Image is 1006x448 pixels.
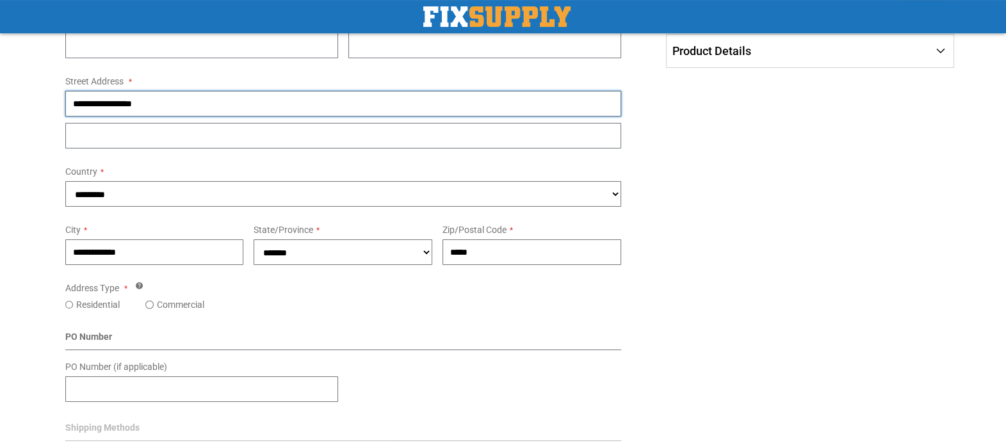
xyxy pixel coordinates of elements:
span: Street Address [65,76,124,86]
img: Fix Industrial Supply [423,6,571,27]
span: State/Province [254,225,313,235]
a: store logo [423,6,571,27]
label: Commercial [157,298,204,311]
span: Country [65,166,97,177]
span: PO Number (if applicable) [65,362,167,372]
span: City [65,225,81,235]
span: Address Type [65,283,119,293]
span: Zip/Postal Code [442,225,507,235]
span: Product Details [672,44,751,58]
label: Residential [76,298,120,311]
div: PO Number [65,330,622,350]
